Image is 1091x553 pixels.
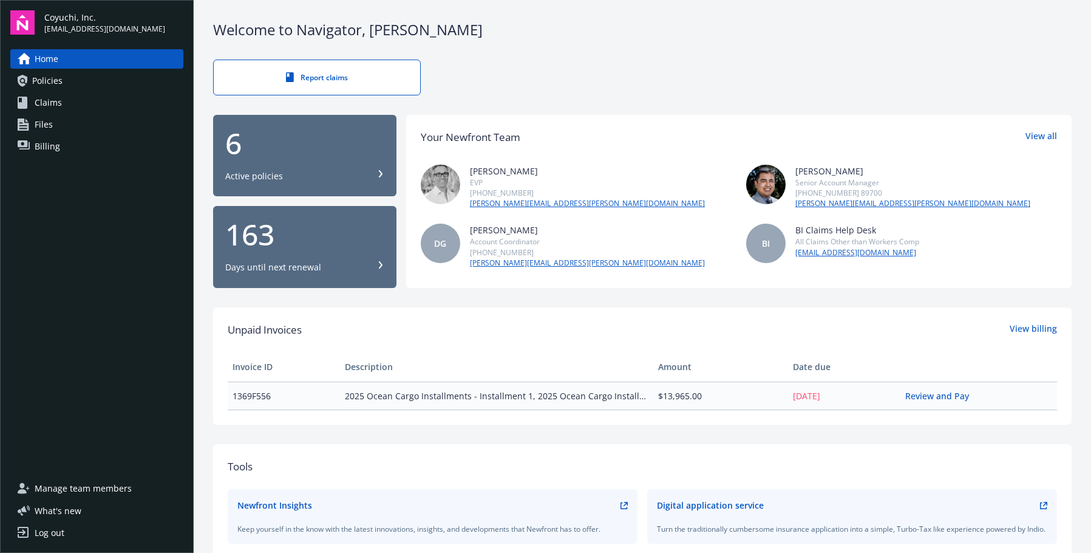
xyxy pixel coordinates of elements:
span: Billing [35,137,60,156]
div: Newfront Insights [237,499,312,512]
img: photo [746,165,786,204]
span: BI [762,237,770,250]
div: [PERSON_NAME] [470,165,705,177]
span: Claims [35,93,62,112]
div: Your Newfront Team [421,129,520,145]
div: Keep yourself in the know with the latest innovations, insights, and developments that Newfront h... [237,524,628,534]
a: Manage team members [10,479,183,498]
div: [PHONE_NUMBER] [470,188,705,198]
td: [DATE] [788,382,900,410]
div: Report claims [238,72,396,83]
button: Coyuchi, Inc.[EMAIL_ADDRESS][DOMAIN_NAME] [44,10,183,35]
span: Manage team members [35,479,132,498]
span: Policies [32,71,63,91]
th: Amount [653,352,788,382]
td: 1369F556 [228,382,340,410]
button: 163Days until next renewal [213,206,396,288]
div: [PHONE_NUMBER] [470,247,705,258]
span: Coyuchi, Inc. [44,11,165,24]
a: Review and Pay [905,390,979,402]
div: 6 [225,129,384,158]
a: [PERSON_NAME][EMAIL_ADDRESS][PERSON_NAME][DOMAIN_NAME] [470,258,705,269]
div: Active policies [225,170,283,182]
span: [EMAIL_ADDRESS][DOMAIN_NAME] [44,24,165,35]
div: Welcome to Navigator , [PERSON_NAME] [213,19,1072,40]
div: All Claims Other than Workers Comp [795,236,919,247]
a: [PERSON_NAME][EMAIL_ADDRESS][PERSON_NAME][DOMAIN_NAME] [795,198,1030,209]
span: 2025 Ocean Cargo Installments - Installment 1, 2025 Ocean Cargo Installments - Installment 1 [345,390,649,402]
img: photo [421,165,460,204]
div: Days until next renewal [225,261,321,273]
div: [PERSON_NAME] [795,165,1030,177]
img: navigator-logo.svg [10,10,35,35]
div: Account Coordinator [470,236,705,247]
div: Senior Account Manager [795,177,1030,188]
a: Claims [10,93,183,112]
span: What ' s new [35,504,81,517]
div: Digital application service [657,499,764,512]
a: Home [10,49,183,69]
span: DG [434,237,446,250]
button: What's new [10,504,101,517]
span: Files [35,115,53,134]
th: Description [340,352,654,382]
span: Home [35,49,58,69]
a: Policies [10,71,183,91]
th: Invoice ID [228,352,340,382]
a: [PERSON_NAME][EMAIL_ADDRESS][PERSON_NAME][DOMAIN_NAME] [470,198,705,209]
div: [PERSON_NAME] [470,224,705,236]
span: Unpaid Invoices [228,322,302,338]
a: Report claims [213,60,421,95]
div: BI Claims Help Desk [795,224,919,236]
td: $13,965.00 [653,382,788,410]
div: Log out [35,523,64,543]
div: 163 [225,220,384,249]
button: 6Active policies [213,115,396,197]
a: Billing [10,137,183,156]
div: Tools [228,459,1057,475]
div: [PHONE_NUMBER] 89700 [795,188,1030,198]
a: View billing [1010,322,1057,338]
a: [EMAIL_ADDRESS][DOMAIN_NAME] [795,247,919,258]
div: EVP [470,177,705,188]
a: Files [10,115,183,134]
th: Date due [788,352,900,382]
a: View all [1025,129,1057,145]
div: Turn the traditionally cumbersome insurance application into a simple, Turbo-Tax like experience ... [657,524,1047,534]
